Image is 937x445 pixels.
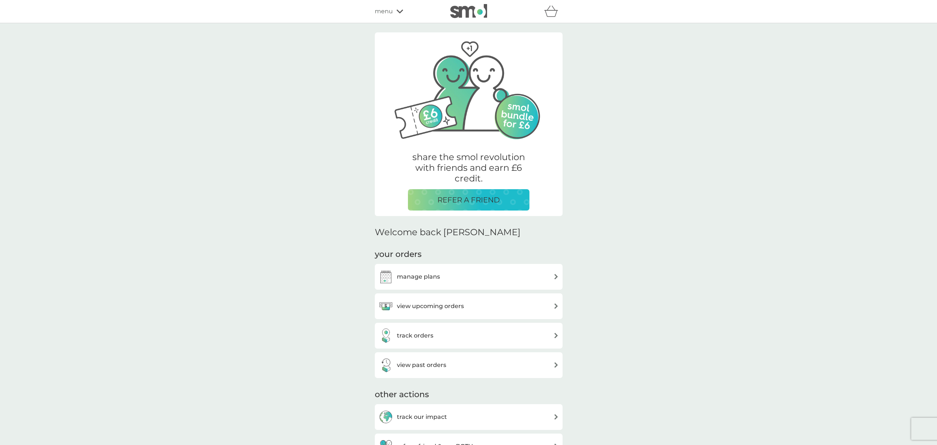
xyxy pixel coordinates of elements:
img: arrow right [553,333,559,338]
img: arrow right [553,274,559,279]
h3: other actions [375,389,429,400]
img: arrow right [553,303,559,309]
h3: view upcoming orders [397,301,464,311]
p: share the smol revolution with friends and earn £6 credit. [408,152,529,184]
span: menu [375,7,393,16]
h3: view past orders [397,360,446,370]
img: smol [450,4,487,18]
div: basket [544,4,563,19]
h3: manage plans [397,272,440,282]
img: arrow right [553,362,559,368]
h2: Welcome back [PERSON_NAME] [375,227,521,238]
h3: track our impact [397,412,447,422]
p: REFER A FRIEND [437,194,500,206]
img: Two friends, one with their arm around the other. [386,32,552,143]
img: arrow right [553,414,559,420]
button: REFER A FRIEND [408,189,529,211]
h3: your orders [375,249,422,260]
a: Two friends, one with their arm around the other.share the smol revolution with friends and earn ... [375,33,563,216]
h3: track orders [397,331,433,340]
